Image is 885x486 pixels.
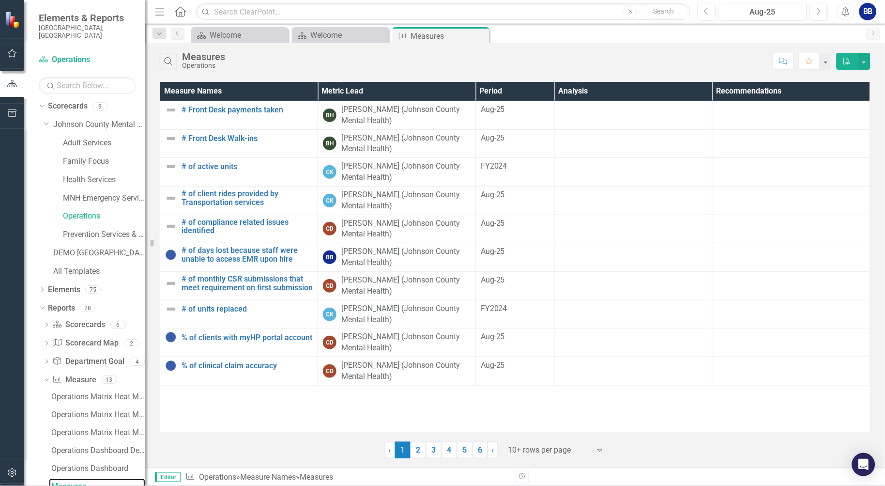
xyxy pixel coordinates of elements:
[555,329,713,357] td: Double-Click to Edit
[722,6,804,18] div: Aug-25
[196,3,690,20] input: Search ClearPoint...
[318,129,476,158] td: Double-Click to Edit
[310,29,386,41] div: Welcome
[160,243,318,272] td: Double-Click to Edit Right Click for Context Menu
[165,161,177,172] img: Not Defined
[555,271,713,300] td: Double-Click to Edit
[481,104,549,115] div: Aug-25
[318,243,476,272] td: Double-Click to Edit
[654,7,674,15] span: Search
[165,104,177,116] img: Not Defined
[481,133,549,144] div: Aug-25
[182,246,313,263] a: # of days lost because staff were unable to access EMR upon hire
[182,134,313,143] a: # Front Desk Walk-ins
[323,308,336,321] div: CK
[160,271,318,300] td: Double-Click to Edit Right Click for Context Menu
[48,284,80,296] a: Elements
[182,62,225,69] div: Operations
[110,321,126,329] div: 6
[852,453,875,476] div: Open Intercom Messenger
[341,161,471,183] div: [PERSON_NAME] (Johnson County Mental Health)
[51,410,145,419] div: Operations Matrix Heat Map Demo
[318,215,476,243] td: Double-Click to Edit
[341,218,471,240] div: [PERSON_NAME] (Johnson County Mental Health)
[102,376,117,384] div: 13
[555,215,713,243] td: Double-Click to Edit
[300,472,333,482] div: Measures
[182,361,313,370] a: % of clinical claim accuracy
[555,357,713,386] td: Double-Click to Edit
[85,285,101,294] div: 75
[713,101,870,129] td: Double-Click to Edit
[185,472,508,483] div: » »
[481,161,549,172] div: FY2024
[39,12,136,24] span: Elements & Reports
[160,101,318,129] td: Double-Click to Edit Right Click for Context Menu
[160,186,318,215] td: Double-Click to Edit Right Click for Context Menu
[48,303,75,314] a: Reports
[210,29,286,41] div: Welcome
[49,443,145,458] a: Operations Dashboard Demo
[341,189,471,212] div: [PERSON_NAME] (Johnson County Mental Health)
[63,138,145,149] a: Adult Services
[39,24,136,40] small: [GEOGRAPHIC_DATA], [GEOGRAPHIC_DATA]
[859,3,877,20] button: BB
[182,51,225,62] div: Measures
[323,364,336,378] div: CD
[52,375,96,386] a: Measure
[481,331,549,343] div: Aug-25
[341,360,471,382] div: [PERSON_NAME] (Johnson County Mental Health)
[341,303,471,326] div: [PERSON_NAME] (Johnson County Mental Health)
[481,189,549,201] div: Aug-25
[323,336,336,349] div: CD
[713,186,870,215] td: Double-Click to Edit
[318,271,476,300] td: Double-Click to Edit
[713,357,870,386] td: Double-Click to Edit
[53,266,145,277] a: All Templates
[182,218,313,235] a: # of compliance related issues identified
[182,162,313,171] a: # of active units
[49,389,145,405] a: Operations Matrix Heat Map
[395,442,411,458] span: 1
[52,356,124,367] a: Department Goal
[160,129,318,158] td: Double-Click to Edit Right Click for Context Menu
[323,109,336,122] div: BH
[240,472,296,482] a: Measure Names
[323,137,336,150] div: BH
[341,331,471,354] div: [PERSON_NAME] (Johnson County Mental Health)
[481,246,549,257] div: Aug-25
[124,339,139,347] div: 2
[481,275,549,286] div: Aug-25
[713,158,870,187] td: Double-Click to Edit
[492,445,494,455] span: ›
[341,104,471,126] div: [PERSON_NAME] (Johnson County Mental Health)
[182,333,313,342] a: % of clients with myHP portal account
[411,30,487,42] div: Measures
[318,101,476,129] td: Double-Click to Edit
[555,129,713,158] td: Double-Click to Edit
[341,133,471,155] div: [PERSON_NAME] (Johnson County Mental Health)
[640,5,688,18] button: Search
[165,303,177,315] img: Not Defined
[53,248,145,259] a: DEMO [GEOGRAPHIC_DATA]
[318,158,476,187] td: Double-Click to Edit
[199,472,236,482] a: Operations
[5,11,22,28] img: ClearPoint Strategy
[442,442,457,458] a: 4
[165,249,177,261] img: No Information
[51,464,145,473] div: Operations Dashboard
[165,360,177,372] img: No Information
[63,211,145,222] a: Operations
[160,300,318,329] td: Double-Click to Edit Right Click for Context Menu
[318,329,476,357] td: Double-Click to Edit
[63,174,145,186] a: Health Services
[457,442,473,458] a: 5
[165,133,177,144] img: Not Defined
[52,338,119,349] a: Scorecard Map
[39,77,136,94] input: Search Below...
[63,193,145,204] a: MNH Emergency Services
[160,329,318,357] td: Double-Click to Edit Right Click for Context Menu
[51,392,145,401] div: Operations Matrix Heat Map
[39,54,136,65] a: Operations
[63,156,145,167] a: Family Focus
